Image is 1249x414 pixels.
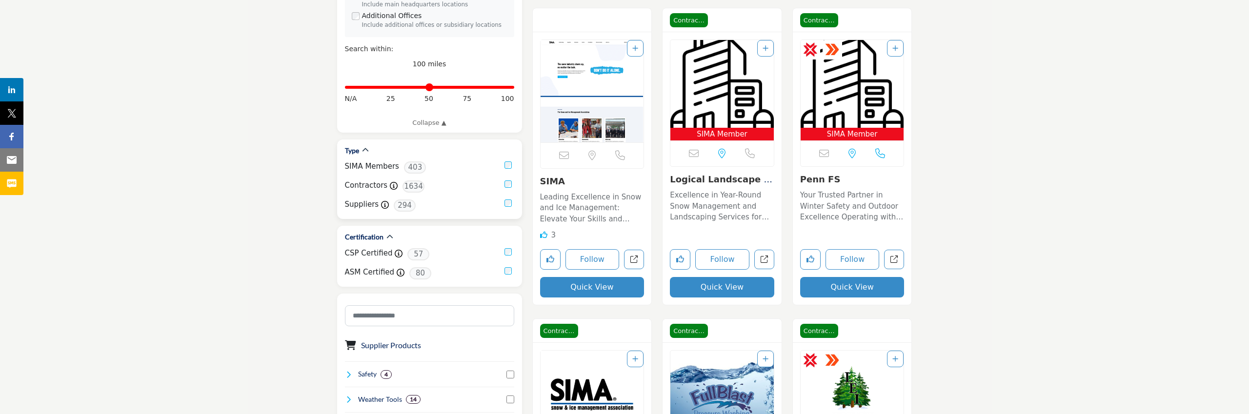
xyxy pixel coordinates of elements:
input: Suppliers checkbox [504,199,512,207]
button: Like listing [540,249,561,270]
span: 50 [424,94,433,104]
img: ASM Certified Badge Icon [825,353,840,368]
label: Suppliers [345,199,379,210]
span: 100 [501,94,514,104]
label: SIMA Members [345,161,399,172]
h2: Certification [345,232,383,242]
h3: SIMA [540,176,645,187]
span: 3 [551,231,556,239]
span: 403 [404,161,426,174]
h3: Logical Landscape Management [670,174,774,185]
button: Follow [826,249,880,270]
span: 1634 [403,180,424,193]
b: 14 [410,396,417,403]
label: Contractors [345,180,388,191]
b: 4 [384,371,388,378]
a: SIMA [540,176,565,186]
button: Follow [565,249,620,270]
a: Penn FS [800,174,841,184]
span: 57 [407,248,429,260]
div: 4 Results For Safety [381,370,392,379]
span: 100 miles [413,60,446,68]
a: Collapse ▲ [345,118,514,128]
p: Leading Excellence in Snow and Ice Management: Elevate Your Skills and Safety Standards! Operatin... [540,192,645,225]
button: Quick View [540,277,645,297]
a: Leading Excellence in Snow and Ice Management: Elevate Your Skills and Safety Standards! Operatin... [540,189,645,225]
input: Select Weather Tools checkbox [506,395,514,403]
input: ASM Certified checkbox [504,267,512,275]
button: Quick View [800,277,905,297]
span: Contractor [670,13,708,28]
span: N/A [345,94,357,104]
img: Logical Landscape Management [670,40,774,128]
input: Select Safety checkbox [506,371,514,378]
a: Open penn-fs in new tab [884,250,904,270]
img: CSP Certified Badge Icon [803,353,818,368]
a: Add To List [892,44,898,52]
a: Add To List [763,355,768,363]
a: Logical Landscape Ma... [670,174,772,195]
img: SIMA [541,40,644,142]
input: CSP Certified checkbox [504,248,512,256]
label: CSP Certified [345,248,393,259]
input: Search Category [345,305,514,326]
span: Contractor [800,13,838,28]
span: 75 [463,94,471,104]
label: Additional Offices [362,11,422,21]
a: Open Listing in new tab [670,40,774,141]
span: Contractor [800,324,838,338]
span: 25 [386,94,395,104]
button: Follow [695,249,749,270]
a: Open Listing in new tab [801,40,904,141]
a: Add To List [763,44,768,52]
span: Contractor [540,324,578,338]
button: Like listing [670,249,690,270]
img: ASM Certified Badge Icon [825,42,840,57]
a: Add To List [632,355,638,363]
span: SIMA Member [803,129,902,140]
a: Excellence in Year-Round Snow Management and Landscaping Services for [GEOGRAPHIC_DATA], [GEOGRAP... [670,187,774,223]
a: Add To List [892,355,898,363]
input: SIMA Members checkbox [504,161,512,169]
img: Penn FS [801,40,904,128]
span: 80 [409,267,431,279]
div: Include main headquarters locations [362,0,507,9]
h2: Type [345,146,359,156]
p: Excellence in Year-Round Snow Management and Landscaping Services for [GEOGRAPHIC_DATA], [GEOGRAP... [670,190,774,223]
h4: Weather Tools: Weather Tools refer to instruments, software, and technologies used to monitor, pr... [358,394,402,404]
a: Your Trusted Partner in Winter Safety and Outdoor Excellence Operating within the Snow and Ice Ma... [800,187,905,223]
div: Include additional offices or subsidiary locations [362,21,507,30]
label: ASM Certified [345,267,395,278]
div: Search within: [345,44,514,54]
a: Add To List [632,44,638,52]
div: 14 Results For Weather Tools [406,395,421,404]
span: Contractor [670,324,708,338]
h3: Penn FS [800,174,905,185]
span: 294 [394,199,416,212]
button: Quick View [670,277,774,297]
a: Open sima in new tab [624,250,644,270]
h4: Safety: Safety refers to the measures, practices, and protocols implemented to protect individual... [358,369,377,379]
a: Open Listing in new tab [541,40,644,142]
span: SIMA Member [672,129,772,140]
i: Likes [540,231,547,238]
button: Supplier Products [361,339,421,351]
p: Your Trusted Partner in Winter Safety and Outdoor Excellence Operating within the Snow and Ice Ma... [800,190,905,223]
button: Like listing [800,249,821,270]
a: Open logical-landscape-management in new tab [754,250,774,270]
input: Contractors checkbox [504,180,512,188]
img: CSP Certified Badge Icon [803,42,818,57]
